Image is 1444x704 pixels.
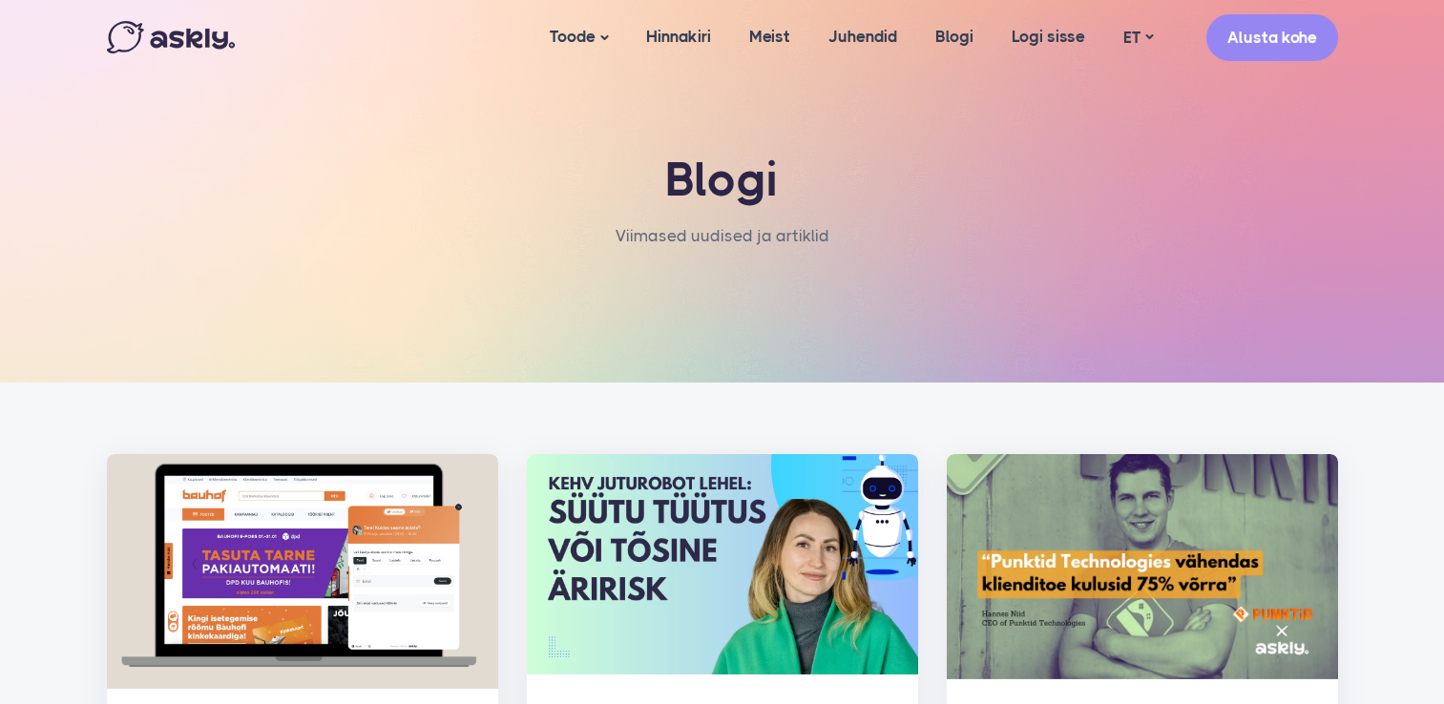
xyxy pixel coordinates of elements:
[107,21,235,53] img: Askly
[1104,24,1172,52] a: ET
[616,222,829,269] nav: breadcrumb
[616,222,829,250] li: Viimased uudised ja artiklid
[317,153,1128,208] h1: Blogi
[1206,14,1338,61] a: Alusta kohe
